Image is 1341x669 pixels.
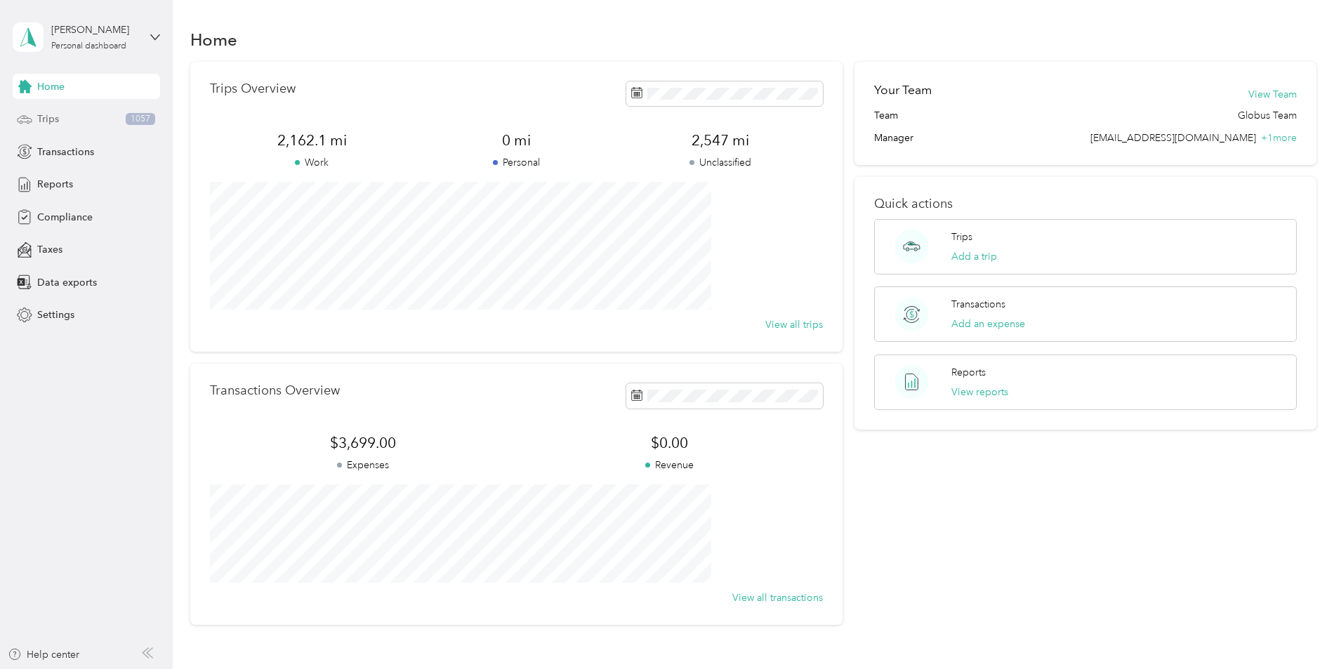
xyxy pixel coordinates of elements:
[126,113,155,126] span: 1057
[951,385,1008,399] button: View reports
[37,210,93,225] span: Compliance
[874,108,898,123] span: Team
[1090,132,1256,144] span: [EMAIL_ADDRESS][DOMAIN_NAME]
[37,307,74,322] span: Settings
[765,317,823,332] button: View all trips
[951,297,1005,312] p: Transactions
[414,131,619,150] span: 0 mi
[210,458,516,472] p: Expenses
[414,155,619,170] p: Personal
[874,131,913,145] span: Manager
[619,155,823,170] p: Unclassified
[874,81,932,99] h2: Your Team
[1261,132,1297,144] span: + 1 more
[619,131,823,150] span: 2,547 mi
[51,42,126,51] div: Personal dashboard
[516,458,822,472] p: Revenue
[37,112,59,126] span: Trips
[37,79,65,94] span: Home
[190,32,237,47] h1: Home
[210,131,414,150] span: 2,162.1 mi
[37,145,94,159] span: Transactions
[210,155,414,170] p: Work
[516,433,822,453] span: $0.00
[8,647,79,662] button: Help center
[210,433,516,453] span: $3,699.00
[210,81,296,96] p: Trips Overview
[951,365,986,380] p: Reports
[1238,108,1297,123] span: Globus Team
[37,242,62,257] span: Taxes
[951,249,997,264] button: Add a trip
[51,22,139,37] div: [PERSON_NAME]
[874,197,1297,211] p: Quick actions
[732,590,823,605] button: View all transactions
[37,275,97,290] span: Data exports
[210,383,340,398] p: Transactions Overview
[37,177,73,192] span: Reports
[1262,590,1341,669] iframe: Everlance-gr Chat Button Frame
[1248,87,1297,102] button: View Team
[951,317,1025,331] button: Add an expense
[951,230,972,244] p: Trips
